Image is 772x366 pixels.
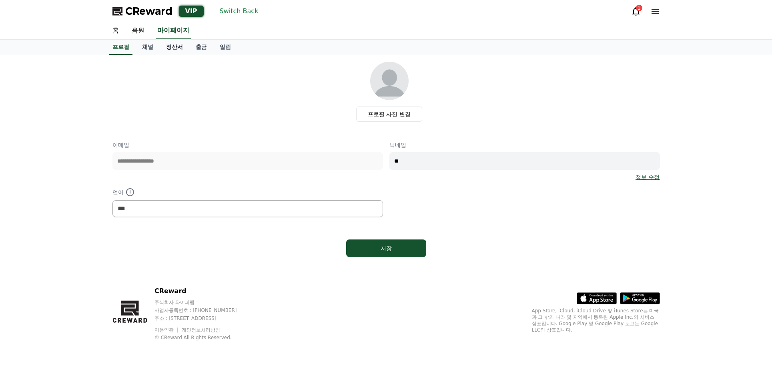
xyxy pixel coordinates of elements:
div: 1 [636,5,642,11]
p: 언어 [112,187,383,197]
span: CReward [125,5,172,18]
a: 1 [631,6,641,16]
a: 개인정보처리방침 [182,327,220,333]
img: profile_image [370,62,409,100]
p: 주식회사 와이피랩 [154,299,252,306]
p: 닉네임 [389,141,660,149]
p: CReward [154,286,252,296]
p: 주소 : [STREET_ADDRESS] [154,315,252,322]
p: 이메일 [112,141,383,149]
a: 채널 [136,40,160,55]
button: 저장 [346,239,426,257]
a: 알림 [213,40,237,55]
p: © CReward All Rights Reserved. [154,334,252,341]
div: VIP [179,6,204,17]
a: 정산서 [160,40,189,55]
a: 정보 수정 [636,173,660,181]
a: 출금 [189,40,213,55]
a: 홈 [106,22,125,39]
label: 프로필 사진 변경 [356,107,422,122]
a: CReward [112,5,172,18]
a: 이용약관 [154,327,180,333]
a: 마이페이지 [156,22,191,39]
p: 사업자등록번호 : [PHONE_NUMBER] [154,307,252,314]
a: 프로필 [109,40,132,55]
button: Switch Back [217,5,262,18]
a: 음원 [125,22,151,39]
p: App Store, iCloud, iCloud Drive 및 iTunes Store는 미국과 그 밖의 나라 및 지역에서 등록된 Apple Inc.의 서비스 상표입니다. Goo... [532,308,660,333]
div: 저장 [362,244,410,252]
